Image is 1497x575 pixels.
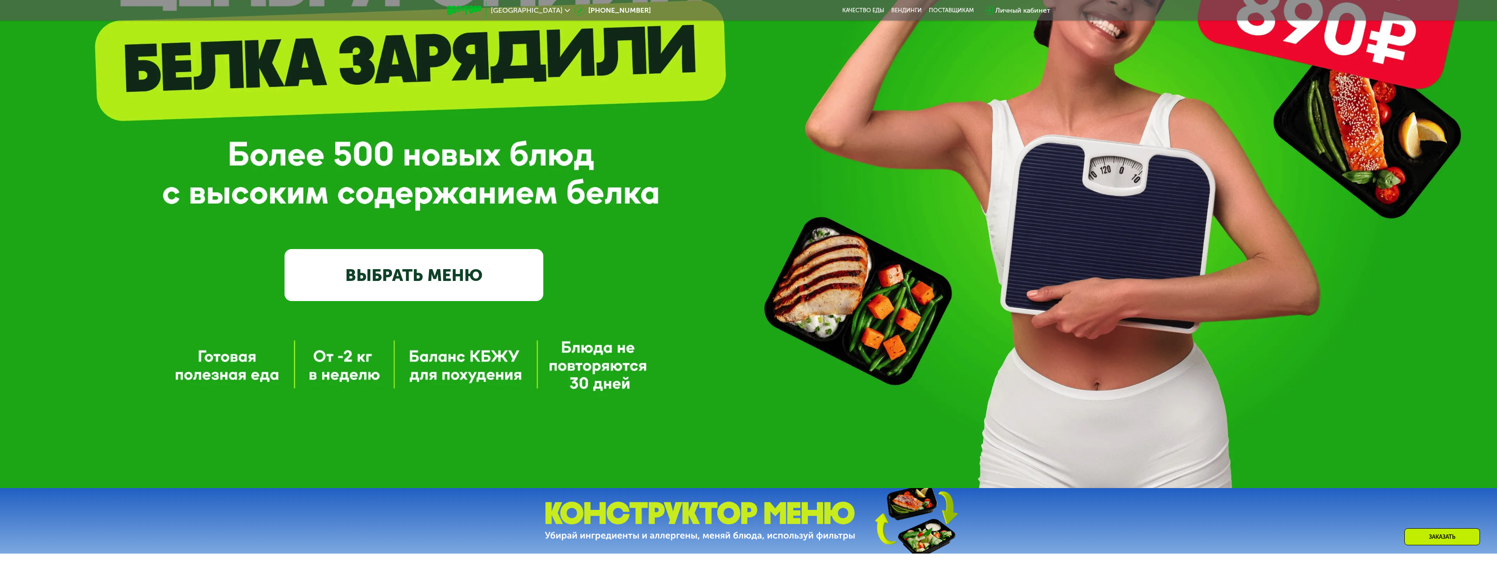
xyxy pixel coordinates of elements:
[285,249,543,301] a: ВЫБРАТЬ МЕНЮ
[1404,528,1480,545] div: Заказать
[842,7,884,14] a: Качество еды
[995,5,1050,16] div: Личный кабинет
[891,7,922,14] a: Вендинги
[929,7,974,14] div: поставщикам
[491,7,563,14] span: [GEOGRAPHIC_DATA]
[574,5,651,16] a: [PHONE_NUMBER]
